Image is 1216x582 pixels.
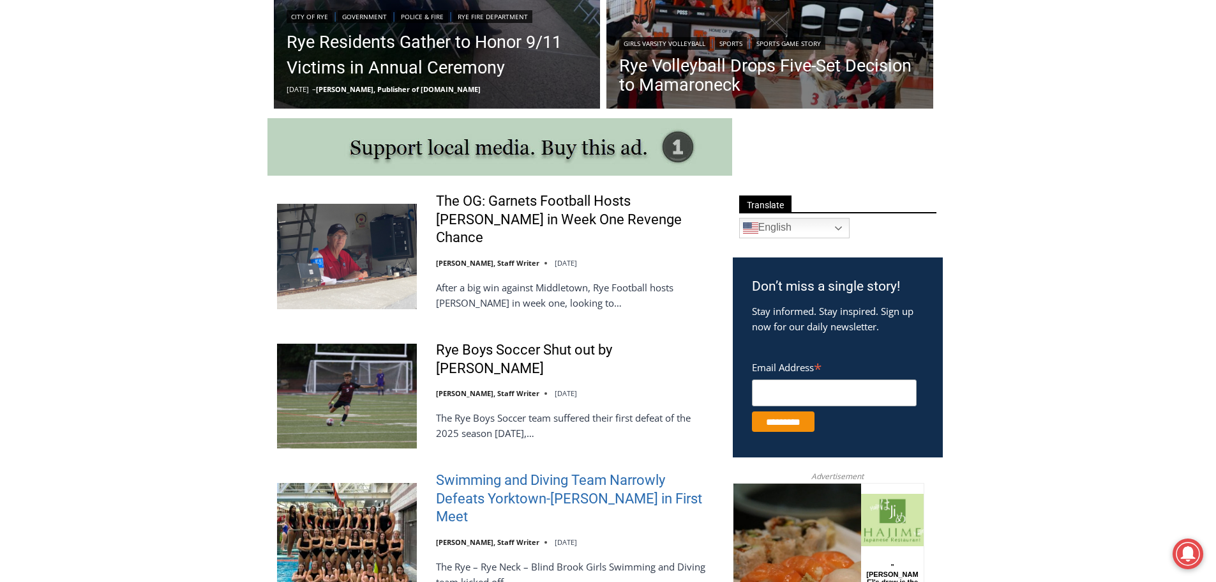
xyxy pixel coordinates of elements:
p: The Rye Boys Soccer team suffered their first defeat of the 2025 season [DATE],… [436,410,716,441]
a: [PERSON_NAME], Staff Writer [436,388,539,398]
span: Intern @ [DOMAIN_NAME] [334,127,592,156]
a: Rye Fire Department [453,10,532,23]
a: The OG: Garnets Football Hosts [PERSON_NAME] in Week One Revenge Chance [436,192,716,247]
span: Open Tues. - Sun. [PHONE_NUMBER] [4,132,125,180]
div: "We would have speakers with experience in local journalism speak to us about their experiences a... [322,1,603,124]
a: Government [338,10,391,23]
a: Rye Residents Gather to Honor 9/11 Victims in Annual Ceremony [287,29,588,80]
div: "[PERSON_NAME]'s draw is the fine variety of pristine raw fish kept on hand" [131,80,188,153]
p: Stay informed. Stay inspired. Sign up now for our daily newsletter. [752,303,924,334]
img: The OG: Garnets Football Hosts Somers in Week One Revenge Chance [277,204,417,309]
a: Rye Volleyball Drops Five-Set Decision to Mamaroneck [619,56,920,95]
h4: [PERSON_NAME] Read Sanctuary Fall Fest: [DATE] [10,128,170,158]
img: Rye Boys Soccer Shut out by Byram Hills [277,344,417,448]
span: Translate [739,195,792,213]
div: | | | [287,8,588,23]
time: [DATE] [555,258,577,268]
time: [DATE] [287,84,309,94]
a: [PERSON_NAME], Publisher of [DOMAIN_NAME] [316,84,481,94]
a: Rye Boys Soccer Shut out by [PERSON_NAME] [436,341,716,378]
a: [PERSON_NAME], Staff Writer [436,537,539,547]
a: Girls Varsity Volleyball [619,37,710,50]
h3: Don’t miss a single story! [752,277,924,297]
a: Sports Game Story [752,37,825,50]
div: unique DIY crafts [134,38,184,105]
a: Intern @ [DOMAIN_NAME] [307,124,619,159]
div: | | [619,34,920,50]
span: Advertisement [799,470,876,482]
img: en [743,220,758,236]
div: 6 [149,108,155,121]
img: support local media, buy this ad [267,118,732,176]
time: [DATE] [555,388,577,398]
div: / [143,108,146,121]
a: Sports [715,37,747,50]
a: Police & Fire [396,10,448,23]
a: [PERSON_NAME], Staff Writer [436,258,539,268]
a: [PERSON_NAME] Read Sanctuary Fall Fest: [DATE] [1,127,191,159]
span: – [312,84,316,94]
time: [DATE] [555,537,577,547]
p: After a big win against Middletown, Rye Football hosts [PERSON_NAME] in week one, looking to… [436,280,716,310]
a: English [739,218,850,238]
a: City of Rye [287,10,333,23]
a: Open Tues. - Sun. [PHONE_NUMBER] [1,128,128,159]
a: Swimming and Diving Team Narrowly Defeats Yorktown-[PERSON_NAME] in First Meet [436,471,716,526]
label: Email Address [752,355,917,378]
div: 5 [134,108,140,121]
